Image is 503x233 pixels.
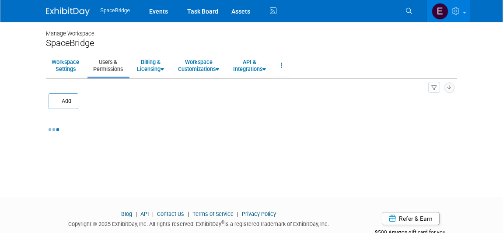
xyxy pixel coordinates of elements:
[133,211,139,217] span: |
[192,211,234,217] a: Terms of Service
[87,55,129,76] a: Users &Permissions
[432,3,448,20] img: Elizabeth Gelerman
[121,211,132,217] a: Blog
[46,22,457,38] div: Manage Workspace
[242,211,276,217] a: Privacy Policy
[227,55,272,76] a: API &Integrations
[46,38,457,49] div: SpaceBridge
[185,211,191,217] span: |
[157,211,184,217] a: Contact Us
[131,55,170,76] a: Billing &Licensing
[49,93,78,109] button: Add
[235,211,241,217] span: |
[382,212,440,225] a: Refer & Earn
[46,218,351,228] div: Copyright © 2025 ExhibitDay, Inc. All rights reserved. ExhibitDay is a registered trademark of Ex...
[49,128,59,131] img: loading...
[150,211,156,217] span: |
[221,220,224,225] sup: ®
[172,55,225,76] a: WorkspaceCustomizations
[140,211,149,217] a: API
[100,7,130,14] span: SpaceBridge
[46,7,90,16] img: ExhibitDay
[46,55,85,76] a: WorkspaceSettings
